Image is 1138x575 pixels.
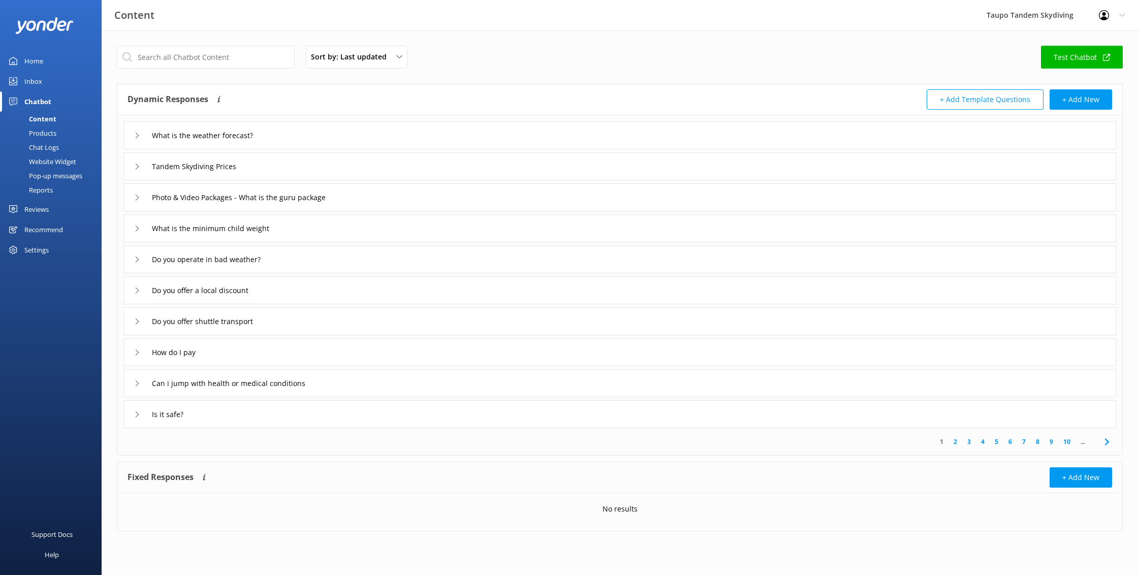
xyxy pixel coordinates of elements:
div: Help [45,545,59,565]
a: 8 [1031,437,1045,446]
div: Inbox [24,71,42,91]
div: Content [6,112,56,126]
div: Reports [6,183,53,197]
div: Settings [24,240,49,260]
div: Chatbot [24,91,51,112]
a: 3 [962,437,976,446]
h4: Fixed Responses [128,467,194,488]
span: ... [1076,437,1090,446]
a: 7 [1017,437,1031,446]
span: Sort by: Last updated [311,51,393,62]
button: + Add New [1050,467,1112,488]
a: Chat Logs [6,140,102,154]
a: 1 [935,437,949,446]
button: + Add Template Questions [927,89,1044,110]
input: Search all Chatbot Content [117,46,295,69]
a: Reports [6,183,102,197]
div: Reviews [24,199,49,219]
div: Support Docs [31,524,73,545]
a: 2 [949,437,962,446]
h3: Content [114,7,154,23]
div: Products [6,126,56,140]
a: 4 [976,437,990,446]
a: 5 [990,437,1003,446]
a: 10 [1058,437,1076,446]
img: yonder-white-logo.png [15,17,74,34]
a: 9 [1045,437,1058,446]
div: Recommend [24,219,63,240]
h4: Dynamic Responses [128,89,208,110]
a: Products [6,126,102,140]
div: Home [24,51,43,71]
a: Pop-up messages [6,169,102,183]
a: Website Widget [6,154,102,169]
a: 6 [1003,437,1017,446]
div: Website Widget [6,154,76,169]
a: Test Chatbot [1041,46,1123,69]
div: Pop-up messages [6,169,82,183]
div: Chat Logs [6,140,59,154]
a: Content [6,112,102,126]
p: No results [603,503,638,515]
button: + Add New [1050,89,1112,110]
